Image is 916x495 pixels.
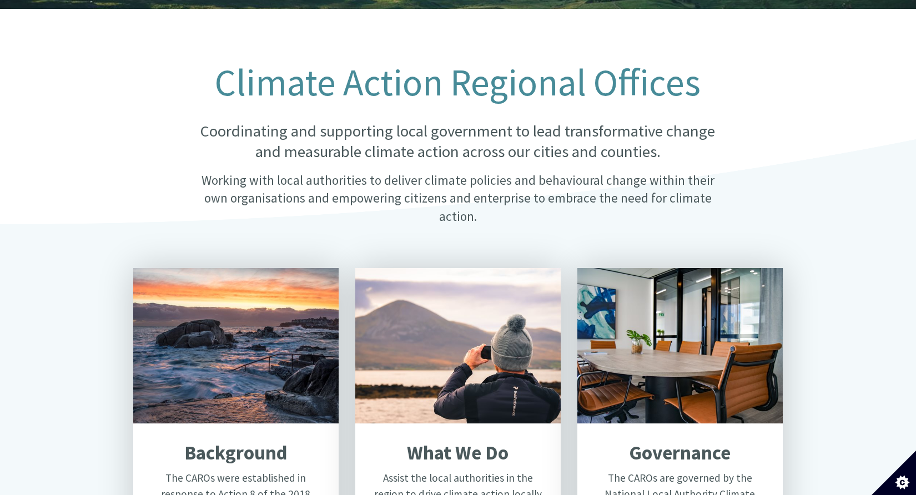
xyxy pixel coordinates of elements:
button: Set cookie preferences [872,451,916,495]
h1: Climate Action Regional Offices [189,62,727,103]
p: Coordinating and supporting local government to lead transformative change and measurable climate... [189,121,727,163]
h2: What We Do [371,441,545,464]
h2: Background [149,441,323,464]
p: Working with local authorities to deliver climate policies and behavioural change within their ow... [189,171,727,225]
h2: Governance [593,441,767,464]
